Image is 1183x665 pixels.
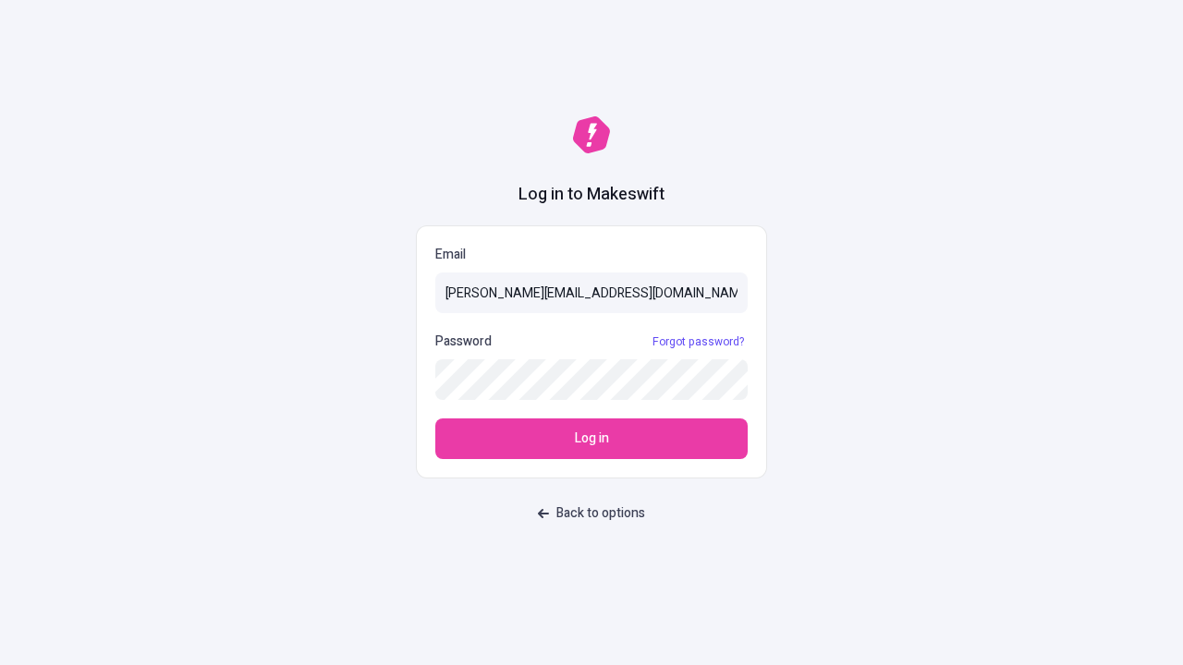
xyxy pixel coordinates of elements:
[649,334,748,349] a: Forgot password?
[556,503,645,524] span: Back to options
[435,332,492,352] p: Password
[575,429,609,449] span: Log in
[527,497,656,530] button: Back to options
[518,183,665,207] h1: Log in to Makeswift
[435,245,748,265] p: Email
[435,272,748,313] input: Email
[435,418,748,459] button: Log in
